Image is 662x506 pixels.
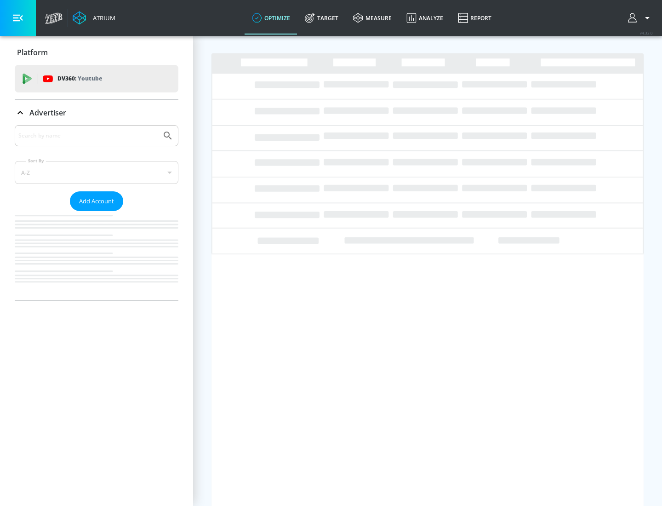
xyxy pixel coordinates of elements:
nav: list of Advertiser [15,211,178,300]
div: Advertiser [15,100,178,126]
a: optimize [245,1,297,34]
label: Sort By [26,158,46,164]
a: Atrium [73,11,115,25]
p: Youtube [78,74,102,83]
div: Atrium [89,14,115,22]
p: Advertiser [29,108,66,118]
div: Platform [15,40,178,65]
span: v 4.32.0 [640,30,653,35]
a: Target [297,1,346,34]
div: DV360: Youtube [15,65,178,92]
div: Advertiser [15,125,178,300]
span: Add Account [79,196,114,207]
a: Analyze [399,1,451,34]
button: Add Account [70,191,123,211]
p: DV360: [57,74,102,84]
a: Report [451,1,499,34]
input: Search by name [18,130,158,142]
div: A-Z [15,161,178,184]
p: Platform [17,47,48,57]
a: measure [346,1,399,34]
